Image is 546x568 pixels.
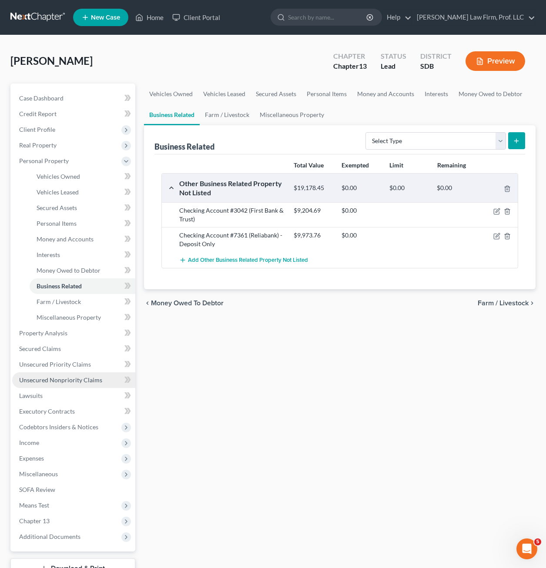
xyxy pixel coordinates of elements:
[12,388,135,404] a: Lawsuits
[337,231,385,240] div: $0.00
[19,141,57,149] span: Real Property
[30,294,135,310] a: Farm / Livestock
[37,204,77,211] span: Secured Assets
[333,61,367,71] div: Chapter
[19,454,44,462] span: Expenses
[478,300,529,307] span: Farm / Livestock
[19,408,75,415] span: Executory Contracts
[19,345,61,352] span: Secured Claims
[19,126,55,133] span: Client Profile
[289,184,337,192] div: $19,178.45
[30,263,135,278] a: Money Owed to Debtor
[179,252,308,268] button: Add Other Business Related Property Not Listed
[12,106,135,122] a: Credit Report
[30,278,135,294] a: Business Related
[37,282,82,290] span: Business Related
[37,173,80,180] span: Vehicles Owned
[19,470,58,478] span: Miscellaneous
[37,298,81,305] span: Farm / Livestock
[19,376,102,384] span: Unsecured Nonpriority Claims
[37,220,77,227] span: Personal Items
[419,84,453,104] a: Interests
[294,161,324,169] strong: Total Value
[168,10,224,25] a: Client Portal
[529,300,536,307] i: chevron_right
[144,104,200,125] a: Business Related
[37,251,60,258] span: Interests
[19,501,49,509] span: Means Test
[289,206,337,215] div: $9,204.69
[144,84,198,104] a: Vehicles Owned
[91,14,120,21] span: New Case
[37,267,100,274] span: Money Owed to Debtor
[352,84,419,104] a: Money and Accounts
[144,300,224,307] button: chevron_left Money Owed to Debtor
[19,486,55,493] span: SOFA Review
[154,141,214,152] div: Business Related
[19,94,64,102] span: Case Dashboard
[30,310,135,325] a: Miscellaneous Property
[466,51,525,71] button: Preview
[12,482,135,498] a: SOFA Review
[12,90,135,106] a: Case Dashboard
[289,231,337,240] div: $9,973.76
[19,361,91,368] span: Unsecured Priority Claims
[37,235,94,243] span: Money and Accounts
[19,439,39,446] span: Income
[255,104,329,125] a: Miscellaneous Property
[37,314,101,321] span: Miscellaneous Property
[19,392,43,399] span: Lawsuits
[19,329,67,337] span: Property Analysis
[19,533,80,540] span: Additional Documents
[534,538,541,545] span: 5
[37,188,79,196] span: Vehicles Leased
[19,157,69,164] span: Personal Property
[200,104,255,125] a: Farm / Livestock
[12,372,135,388] a: Unsecured Nonpriority Claims
[30,184,135,200] a: Vehicles Leased
[12,325,135,341] a: Property Analysis
[30,200,135,216] a: Secured Assets
[12,357,135,372] a: Unsecured Priority Claims
[30,169,135,184] a: Vehicles Owned
[151,300,224,307] span: Money Owed to Debtor
[30,216,135,231] a: Personal Items
[251,84,301,104] a: Secured Assets
[144,300,151,307] i: chevron_left
[30,247,135,263] a: Interests
[12,404,135,419] a: Executory Contracts
[19,110,57,117] span: Credit Report
[337,206,385,215] div: $0.00
[478,300,536,307] button: Farm / Livestock chevron_right
[389,161,403,169] strong: Limit
[342,161,369,169] strong: Exempted
[337,184,385,192] div: $0.00
[30,231,135,247] a: Money and Accounts
[437,161,466,169] strong: Remaining
[382,10,412,25] a: Help
[420,51,452,61] div: District
[453,84,528,104] a: Money Owed to Debtor
[432,184,480,192] div: $0.00
[333,51,367,61] div: Chapter
[175,206,289,224] div: Checking Account #3042 (First Bank & Trust)
[12,341,135,357] a: Secured Claims
[175,231,289,248] div: Checking Account #7361 (Reliabank) - Deposit Only
[420,61,452,71] div: SDB
[188,257,308,264] span: Add Other Business Related Property Not Listed
[381,51,406,61] div: Status
[288,9,368,25] input: Search by name...
[198,84,251,104] a: Vehicles Leased
[19,517,50,525] span: Chapter 13
[301,84,352,104] a: Personal Items
[385,184,433,192] div: $0.00
[381,61,406,71] div: Lead
[19,423,98,431] span: Codebtors Insiders & Notices
[131,10,168,25] a: Home
[359,62,367,70] span: 13
[175,179,289,197] div: Other Business Related Property Not Listed
[10,54,93,67] span: [PERSON_NAME]
[516,538,537,559] iframe: Intercom live chat
[412,10,535,25] a: [PERSON_NAME] Law Firm, Prof. LLC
